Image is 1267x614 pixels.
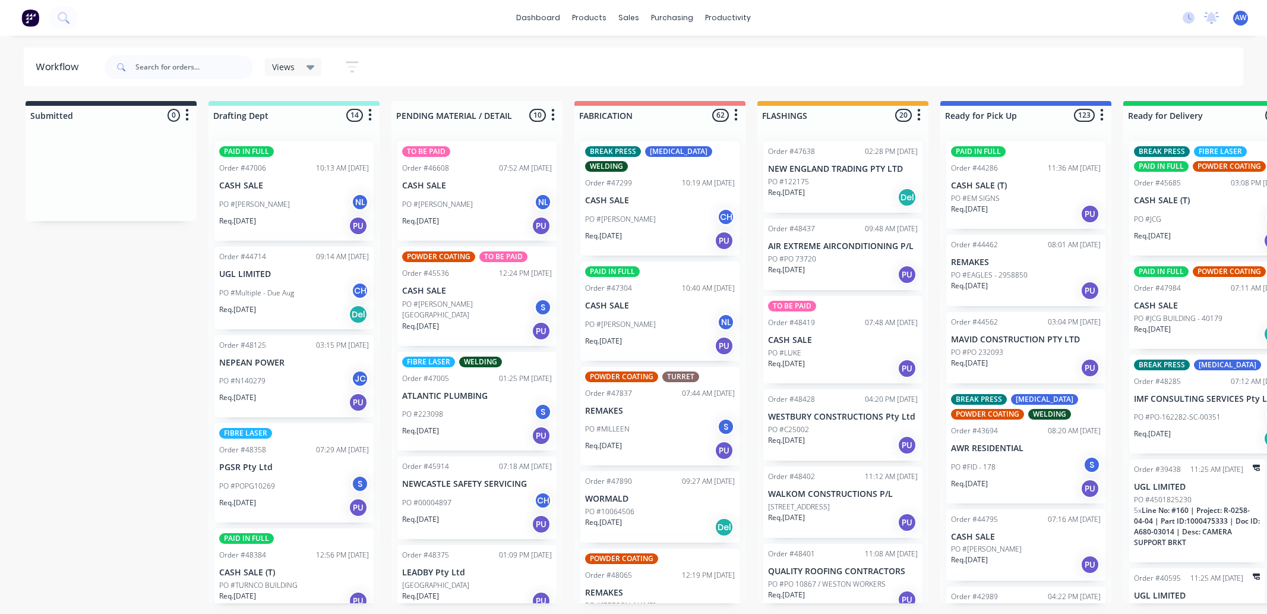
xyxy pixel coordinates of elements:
[532,216,551,235] div: PU
[402,461,449,472] div: Order #45914
[585,494,735,504] p: WORMALD
[219,550,266,561] div: Order #48384
[763,467,922,538] div: Order #4840211:12 AM [DATE]WALKOM CONSTRUCTIONS P/L[STREET_ADDRESS]Req.[DATE]PU
[768,146,815,157] div: Order #47638
[219,498,256,508] p: Req. [DATE]
[214,423,374,522] div: FIBRE LASEROrder #4835807:29 AM [DATE]PGSR Pty LtdPO #POPG10269SReq.[DATE]PU
[645,146,712,157] div: [MEDICAL_DATA]
[402,373,449,384] div: Order #47005
[219,288,294,298] p: PO #Multiple - Due Aug
[768,502,830,512] p: [STREET_ADDRESS]
[768,424,809,435] p: PO #C25002
[1134,313,1222,324] p: PO #JCG BUILDING - 40179
[951,257,1101,267] p: REMAKES
[682,570,735,581] div: 12:19 PM [DATE]
[532,322,551,341] div: PU
[951,240,998,250] div: Order #44462
[36,60,84,74] div: Workflow
[219,304,256,315] p: Req. [DATE]
[219,428,272,439] div: FIBRE LASER
[865,394,918,405] div: 04:20 PM [DATE]
[585,196,735,206] p: CASH SALE
[21,9,39,27] img: Factory
[865,317,918,328] div: 07:48 AM [DATE]
[402,409,443,420] p: PO #223098
[768,254,816,265] p: PO #PO 73720
[951,591,998,602] div: Order #42989
[1190,464,1243,475] div: 11:25 AM [DATE]
[951,347,1003,358] p: PO #PO 232093
[1134,603,1192,614] p: PO #4501825230
[946,312,1105,383] div: Order #4456203:04 PM [DATE]MAVID CONSTRUCTION PTY LTDPO #PO 232093Req.[DATE]PU
[1129,459,1265,562] div: Order #3943811:25 AM [DATE]UGL LIMITEDPO #45018252305xLine No: #160 | Project: R-0258-04-04 | Par...
[946,389,1105,503] div: BREAK PRESS[MEDICAL_DATA]POWDER COATINGWELDINGOrder #4369408:20 AM [DATE]AWR RESIDENTIALPO #FID -...
[682,388,735,399] div: 07:44 AM [DATE]
[402,357,455,367] div: FIBRE LASER
[768,265,805,275] p: Req. [DATE]
[951,181,1101,191] p: CASH SALE (T)
[717,418,735,436] div: S
[865,223,918,234] div: 09:48 AM [DATE]
[715,336,734,355] div: PU
[951,532,1101,542] p: CASH SALE
[585,231,622,241] p: Req. [DATE]
[499,461,552,472] div: 07:18 AM [DATE]
[865,146,918,157] div: 02:28 PM [DATE]
[898,265,917,284] div: PU
[351,193,369,211] div: NL
[951,478,988,489] p: Req. [DATE]
[951,394,1007,405] div: BREAK PRESS
[768,590,805,600] p: Req. [DATE]
[1134,283,1181,294] div: Order #47984
[585,506,634,517] p: PO #10064506
[1080,204,1099,223] div: PU
[402,550,449,561] div: Order #48375
[510,9,566,27] a: dashboard
[499,373,552,384] div: 01:25 PM [DATE]
[715,231,734,250] div: PU
[1134,146,1190,157] div: BREAK PRESS
[219,533,274,544] div: PAID IN FULL
[951,462,996,473] p: PO #FID - 178
[499,163,552,174] div: 07:52 AM [DATE]
[951,335,1101,345] p: MAVID CONSTRUCTION PTY LTD
[1048,591,1101,602] div: 04:22 PM [DATE]
[951,270,1028,281] p: PO #EAGLES - 2958850
[402,514,439,525] p: Req. [DATE]
[946,141,1105,229] div: PAID IN FULLOrder #4428611:36 AM [DATE]CASH SALE (T)PO #EM SIGNSReq.[DATE]PU
[585,476,632,487] div: Order #47890
[580,471,740,543] div: Order #4789009:27 AM [DATE]WORMALDPO #10064506Req.[DATE]Del
[1083,456,1101,474] div: S
[715,441,734,460] div: PU
[585,388,632,399] div: Order #47837
[898,188,917,207] div: Del
[397,456,557,539] div: Order #4591407:18 AM [DATE]NEWCASTLE SAFETY SERVICINGPO #00004897CHReq.[DATE]PU
[768,394,815,405] div: Order #48428
[763,296,922,383] div: TO BE PAIDOrder #4841907:48 AM [DATE]CASH SALEPO #LUKEReq.[DATE]PU
[1011,394,1078,405] div: [MEDICAL_DATA]
[135,55,253,79] input: Search for orders...
[768,579,886,590] p: PO #PO 10867 / WESTON WORKERS
[459,357,502,367] div: WELDING
[768,241,918,251] p: AIR EXTREME AIRCONDITIONING P/L
[1080,555,1099,574] div: PU
[1194,360,1261,370] div: [MEDICAL_DATA]
[1134,178,1181,188] div: Order #45685
[402,426,439,436] p: Req. [DATE]
[219,580,298,591] p: PO #TURNCO BUILDING
[397,247,557,346] div: POWDER COATINGTO BE PAIDOrder #4553612:24 PM [DATE]CASH SALEPO #[PERSON_NAME][GEOGRAPHIC_DATA]SRe...
[768,566,918,577] p: QUALITY ROOFING CONTRACTORS
[1134,231,1171,241] p: Req. [DATE]
[585,161,628,172] div: WELDING
[316,251,369,262] div: 09:14 AM [DATE]
[585,600,656,611] p: PO #[PERSON_NAME]
[219,392,256,403] p: Req. [DATE]
[585,283,632,294] div: Order #47304
[1134,464,1181,475] div: Order #39438
[219,591,256,602] p: Req. [DATE]
[768,549,815,559] div: Order #48401
[951,163,998,174] div: Order #44286
[402,199,473,210] p: PO #[PERSON_NAME]
[214,141,374,241] div: PAID IN FULLOrder #4700610:13 AM [DATE]CASH SALEPO #[PERSON_NAME]NLReq.[DATE]PU
[763,219,922,290] div: Order #4843709:48 AM [DATE]AIR EXTREME AIRCONDITIONING P/LPO #PO 73720Req.[DATE]PU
